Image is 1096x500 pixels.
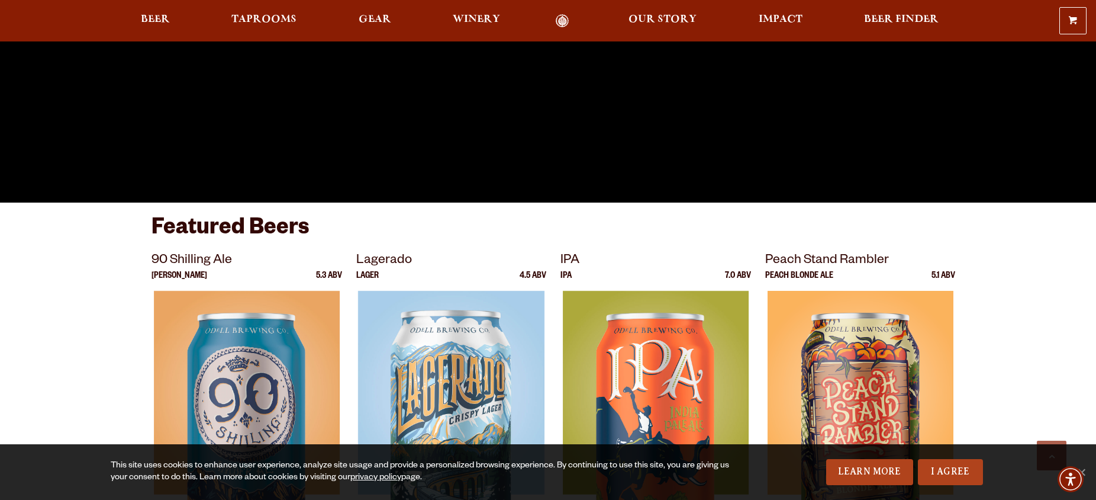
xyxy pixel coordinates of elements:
[1037,441,1066,470] a: Scroll to top
[628,15,697,24] span: Our Story
[540,14,584,28] a: Odell Home
[765,272,833,291] p: Peach Blonde Ale
[141,15,170,24] span: Beer
[725,272,751,291] p: 7.0 ABV
[356,272,379,291] p: Lager
[826,459,913,485] a: Learn More
[560,272,572,291] p: IPA
[151,251,342,272] p: 90 Shilling Ale
[765,251,956,272] p: Peach Stand Rambler
[931,272,955,291] p: 5.1 ABV
[918,459,983,485] a: I Agree
[864,15,939,24] span: Beer Finder
[151,214,945,251] h3: Featured Beers
[1058,466,1084,492] div: Accessibility Menu
[356,251,547,272] p: Lagerado
[856,14,946,28] a: Beer Finder
[560,251,751,272] p: IPA
[759,15,802,24] span: Impact
[133,14,178,28] a: Beer
[621,14,704,28] a: Our Story
[231,15,296,24] span: Taprooms
[224,14,304,28] a: Taprooms
[350,473,401,483] a: privacy policy
[359,15,391,24] span: Gear
[316,272,342,291] p: 5.3 ABV
[751,14,810,28] a: Impact
[351,14,399,28] a: Gear
[445,14,508,28] a: Winery
[453,15,500,24] span: Winery
[520,272,546,291] p: 4.5 ABV
[111,460,733,484] div: This site uses cookies to enhance user experience, analyze site usage and provide a personalized ...
[151,272,207,291] p: [PERSON_NAME]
